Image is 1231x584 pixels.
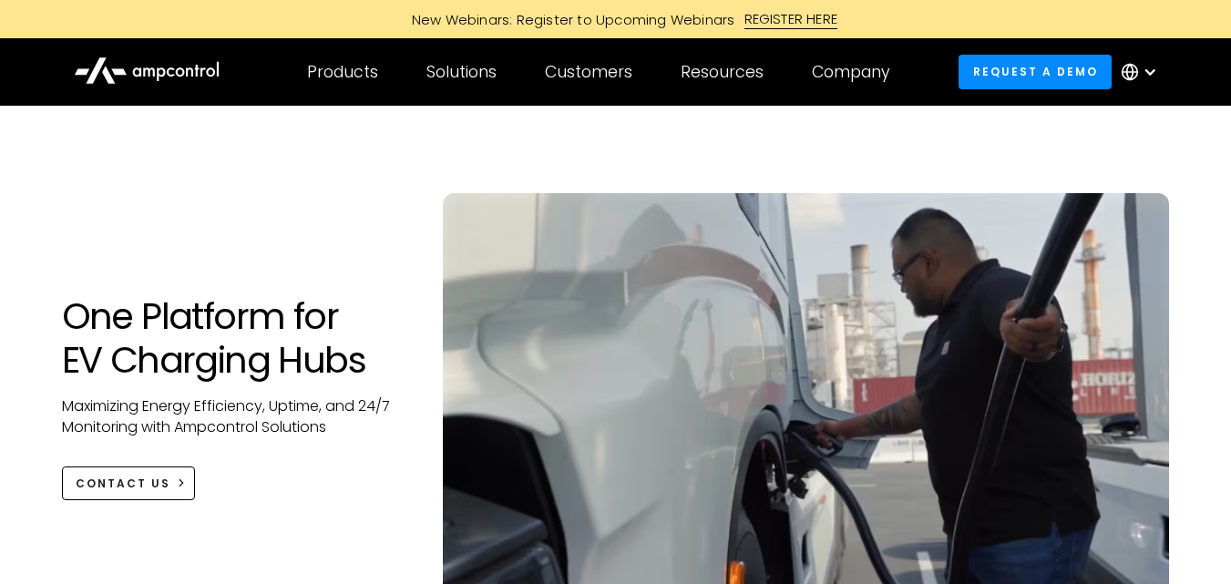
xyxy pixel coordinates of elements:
[394,10,744,29] div: New Webinars: Register to Upcoming Webinars
[959,55,1112,88] a: Request a demo
[812,62,890,82] div: Company
[62,466,196,500] a: CONTACT US
[76,476,170,492] div: CONTACT US
[744,9,838,29] div: REGISTER HERE
[426,62,497,82] div: Solutions
[681,62,764,82] div: Resources
[307,62,378,82] div: Products
[545,62,632,82] div: Customers
[62,294,407,382] h1: One Platform for EV Charging Hubs
[206,9,1026,29] a: New Webinars: Register to Upcoming WebinarsREGISTER HERE
[62,396,407,437] p: Maximizing Energy Efficiency, Uptime, and 24/7 Monitoring with Ampcontrol Solutions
